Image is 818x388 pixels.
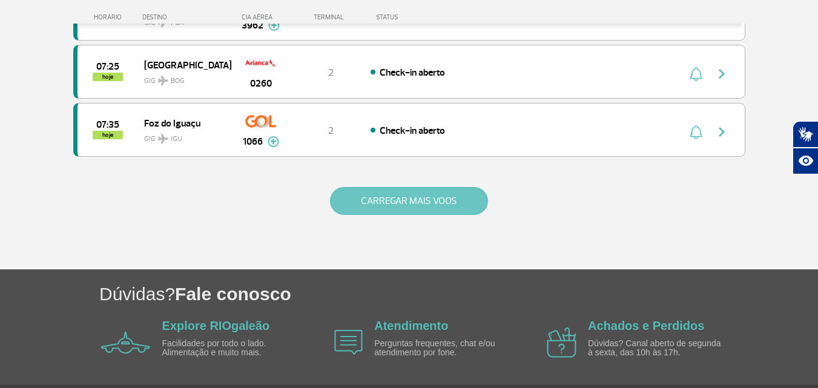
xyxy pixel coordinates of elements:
img: destiny_airplane.svg [158,134,168,143]
div: CIA AÉREA [231,13,291,21]
p: Facilidades por todo o lado. Alimentação e muito mais. [162,339,302,358]
a: Achados e Perdidos [588,319,704,332]
button: CARREGAR MAIS VOOS [330,187,488,215]
img: mais-info-painel-voo.svg [268,136,279,147]
span: BOG [171,76,185,87]
p: Perguntas frequentes, chat e/ou atendimento por fone. [374,339,513,358]
div: HORÁRIO [77,13,143,21]
span: Check-in aberto [380,67,445,79]
img: sino-painel-voo.svg [690,67,702,81]
button: Abrir tradutor de língua de sinais. [793,121,818,148]
h1: Dúvidas? [99,281,818,306]
p: Dúvidas? Canal aberto de segunda à sexta, das 10h às 17h. [588,339,727,358]
span: GIG [144,127,222,145]
span: 2025-09-30 07:35:00 [96,120,119,129]
span: Foz do Iguaçu [144,115,222,131]
span: Fale conosco [175,284,291,304]
div: DESTINO [142,13,231,21]
button: Abrir recursos assistivos. [793,148,818,174]
img: destiny_airplane.svg [158,76,168,85]
span: 1066 [243,134,263,149]
div: TERMINAL [291,13,370,21]
img: airplane icon [547,327,576,358]
img: sino-painel-voo.svg [690,125,702,139]
span: Check-in aberto [380,125,445,137]
img: airplane icon [101,332,150,353]
span: 2025-09-30 07:25:00 [96,62,119,71]
div: Plugin de acessibilidade da Hand Talk. [793,121,818,174]
span: [GEOGRAPHIC_DATA] [144,57,222,73]
span: hoje [93,73,123,81]
div: STATUS [370,13,469,21]
img: seta-direita-painel-voo.svg [714,67,729,81]
img: seta-direita-painel-voo.svg [714,125,729,139]
a: Explore RIOgaleão [162,319,270,332]
span: 0260 [250,76,272,91]
span: 2 [328,125,334,137]
span: 2 [328,67,334,79]
a: Atendimento [374,319,448,332]
span: hoje [93,131,123,139]
span: GIG [144,69,222,87]
span: IGU [171,134,182,145]
img: airplane icon [334,330,363,355]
